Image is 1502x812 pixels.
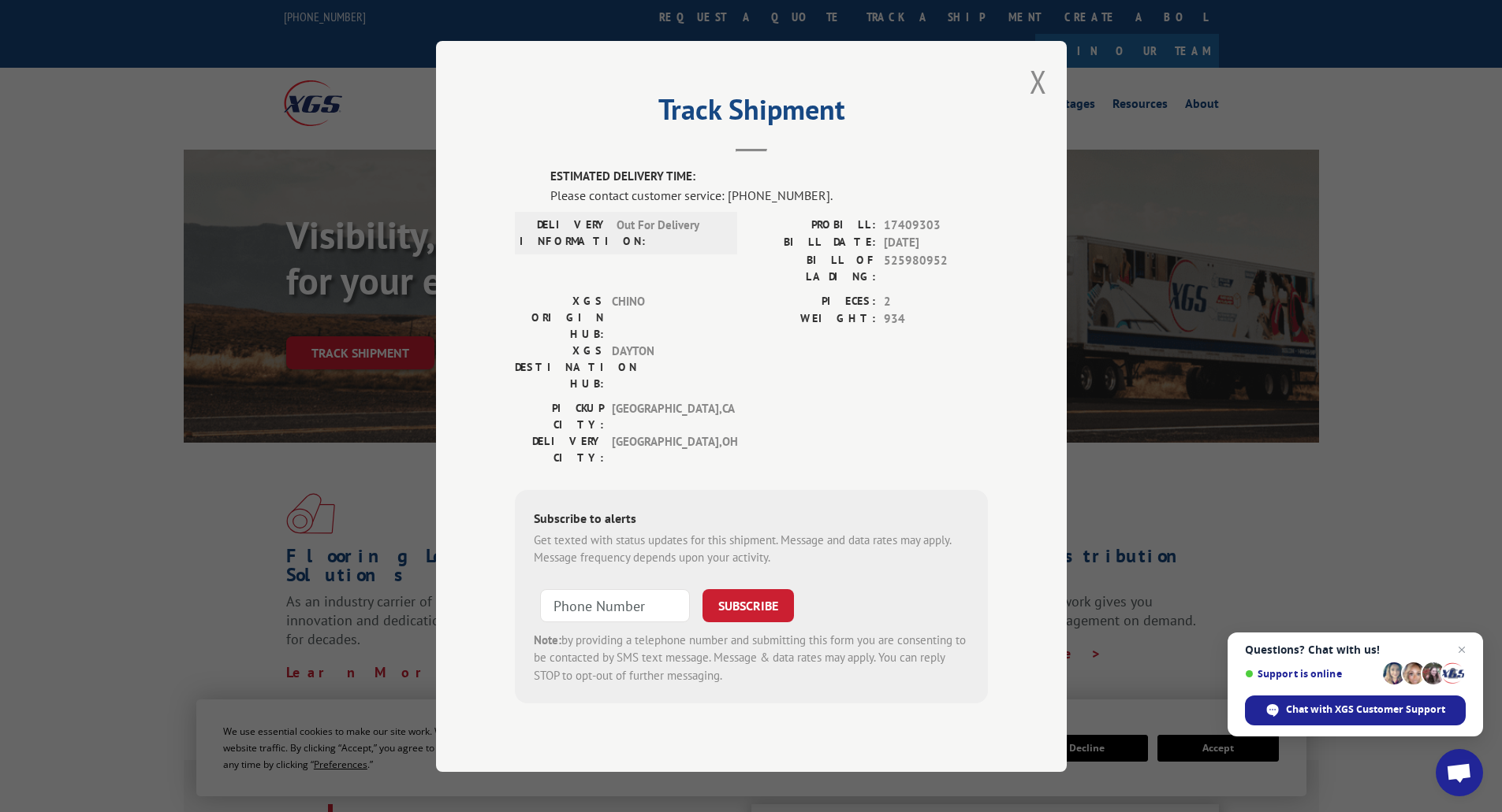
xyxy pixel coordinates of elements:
label: XGS DESTINATION HUB: [515,342,604,391]
button: Close modal [1030,61,1047,102]
span: 17409303 [884,216,988,234]
label: PROBILL: [751,216,876,234]
span: 934 [884,310,988,328]
span: DAYTON [612,342,718,391]
div: Get texted with status updates for this shipment. Message and data rates may apply. Message frequ... [534,531,969,566]
span: Out For Delivery [617,216,723,249]
label: DELIVERY INFORMATION: [520,216,609,249]
div: Subscribe to alerts [534,508,969,531]
label: PICKUP CITY: [515,399,604,432]
span: Chat with XGS Customer Support [1245,695,1466,725]
div: Please contact customer service: [PHONE_NUMBER]. [550,185,988,204]
label: PIECES: [751,292,876,310]
label: BILL OF LADING: [751,251,876,284]
span: [DATE] [884,234,988,252]
span: Chat with XGS Customer Support [1286,703,1445,717]
span: 2 [884,292,988,310]
label: BILL DATE: [751,234,876,252]
div: by providing a telephone number and submitting this form you are consenting to be contacted by SM... [534,631,969,684]
span: Support is online [1245,668,1377,680]
span: [GEOGRAPHIC_DATA] , OH [612,432,718,465]
label: DELIVERY CITY: [515,432,604,465]
strong: Note: [534,632,561,647]
a: Open chat [1436,749,1483,796]
span: 525980952 [884,251,988,284]
span: [GEOGRAPHIC_DATA] , CA [612,399,718,432]
label: WEIGHT: [751,310,876,328]
label: XGS ORIGIN HUB: [515,292,604,342]
button: SUBSCRIBE [703,588,794,621]
h2: Track Shipment [515,98,988,128]
input: Phone Number [540,588,690,621]
span: Questions? Chat with us! [1245,643,1466,656]
span: CHINO [612,292,718,342]
label: ESTIMATED DELIVERY TIME: [550,168,988,186]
